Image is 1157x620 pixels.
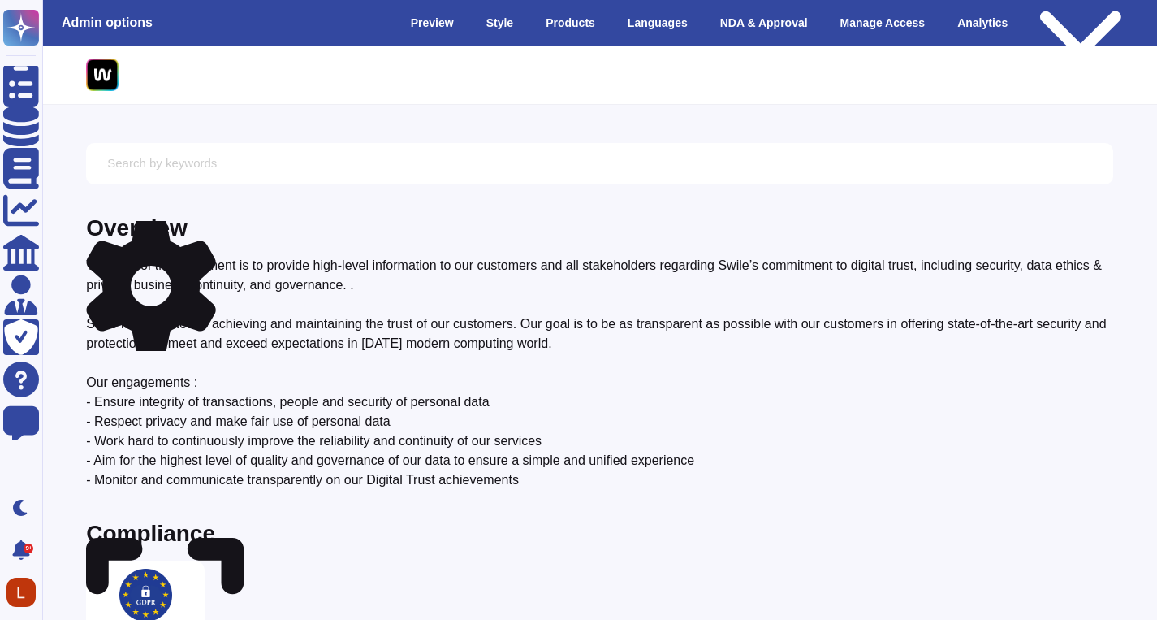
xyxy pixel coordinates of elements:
div: NDA & Approval [712,9,816,37]
div: 9+ [24,544,33,553]
div: Style [478,9,521,37]
input: Search by keywords [97,150,1102,178]
div: Manage Access [832,9,934,37]
div: Compliance [86,522,215,545]
div: Preview [403,9,462,37]
img: user [6,578,36,607]
span: Trust Center [144,67,230,82]
div: Analytics [949,9,1016,37]
div: Overview [86,217,188,240]
div: Languages [620,9,696,37]
button: user [3,574,47,610]
img: Company Banner [86,59,119,91]
span: • [128,67,133,82]
div: The goal of this document is to provide high-level information to our customers and all stakehold... [86,256,1113,490]
h3: Admin options [62,15,153,30]
div: Products [537,9,603,37]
